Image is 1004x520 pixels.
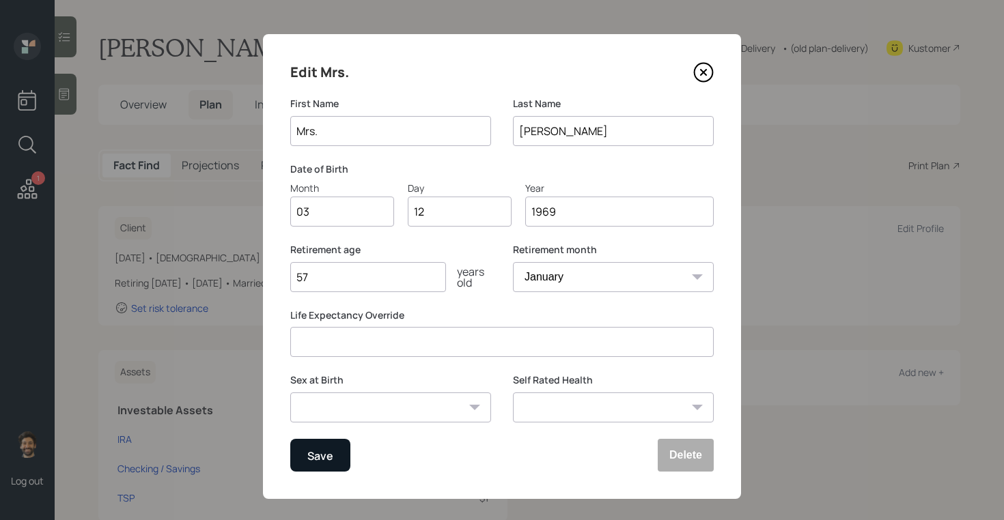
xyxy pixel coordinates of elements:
[513,243,714,257] label: Retirement month
[290,61,349,83] h4: Edit Mrs.
[290,197,394,227] input: Month
[290,97,491,111] label: First Name
[525,197,714,227] input: Year
[290,181,394,195] div: Month
[513,97,714,111] label: Last Name
[290,162,714,176] label: Date of Birth
[446,266,491,288] div: years old
[408,181,512,195] div: Day
[658,439,714,472] button: Delete
[290,439,350,472] button: Save
[513,373,714,387] label: Self Rated Health
[307,446,333,465] div: Save
[525,181,714,195] div: Year
[290,243,491,257] label: Retirement age
[290,373,491,387] label: Sex at Birth
[408,197,512,227] input: Day
[290,308,714,322] label: Life Expectancy Override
